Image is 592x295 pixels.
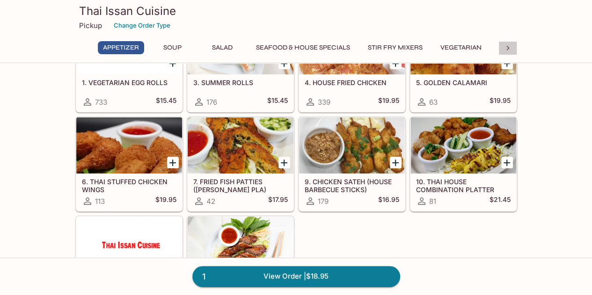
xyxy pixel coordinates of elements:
span: 176 [206,98,217,107]
h5: 5. GOLDEN CALAMARI [416,79,511,86]
a: 3. SUMMER ROLLS176$15.45 [187,18,294,112]
h5: $15.45 [267,96,288,108]
button: Salad [201,41,243,54]
span: 733 [95,98,107,107]
button: Add 4. HOUSE FRIED CHICKEN [390,58,402,69]
h5: $19.95 [490,96,511,108]
div: 12. THAI SAUSAGE [188,216,293,273]
button: Appetizer [98,41,144,54]
h5: 10. THAI HOUSE COMBINATION PLATTER [416,178,511,193]
h5: 4. HOUSE FRIED CHICKEN [305,79,399,86]
span: 339 [318,98,330,107]
h5: 7. FRIED FISH PATTIES ([PERSON_NAME] PLA) [193,178,288,193]
div: 7. FRIED FISH PATTIES (TOD MUN PLA) [188,117,293,173]
a: 10. THAI HOUSE COMBINATION PLATTER81$21.45 [410,117,517,211]
a: 6. THAI STUFFED CHICKEN WINGS113$19.95 [76,117,183,211]
button: Stir Fry Mixers [363,41,428,54]
h5: 6. THAI STUFFED CHICKEN WINGS [82,178,176,193]
button: Add 1. VEGETARIAN EGG ROLLS [167,58,179,69]
div: 5. GOLDEN CALAMARI [410,18,516,74]
h3: Thai Issan Cuisine [79,4,513,18]
span: 179 [318,197,329,206]
a: 1View Order |$18.95 [192,266,400,287]
div: 9. CHICKEN SATEH (HOUSE BARBECUE STICKS) [299,117,405,173]
button: Change Order Type [110,18,175,33]
h5: 9. CHICKEN SATEH (HOUSE BARBECUE STICKS) [305,178,399,193]
button: Seafood & House Specials [251,41,355,54]
span: 81 [429,197,436,206]
div: 11. THAI FRIED SHRIMP ROLL [76,216,182,273]
p: Pickup [79,21,102,30]
button: Vegetarian [435,41,487,54]
h5: $19.95 [155,195,176,207]
button: Add 6. THAI STUFFED CHICKEN WINGS [167,157,179,168]
a: 1. VEGETARIAN EGG ROLLS733$15.45 [76,18,183,112]
div: 6. THAI STUFFED CHICKEN WINGS [76,117,182,173]
div: 10. THAI HOUSE COMBINATION PLATTER [410,117,516,173]
h5: $21.45 [490,195,511,207]
button: Noodles [494,41,536,54]
h5: 3. SUMMER ROLLS [193,79,288,86]
h5: $15.45 [156,96,176,108]
h5: $17.95 [268,195,288,207]
a: 9. CHICKEN SATEH (HOUSE BARBECUE STICKS)179$16.95 [299,117,405,211]
a: 4. HOUSE FRIED CHICKEN339$19.95 [299,18,405,112]
span: 1 [197,270,211,283]
button: Add 9. CHICKEN SATEH (HOUSE BARBECUE STICKS) [390,157,402,168]
button: Add 12. THAI SAUSAGE [278,256,290,267]
span: 113 [95,197,105,206]
h5: 1. VEGETARIAN EGG ROLLS [82,79,176,86]
button: Soup [152,41,194,54]
div: 3. SUMMER ROLLS [188,18,293,74]
button: Add 7. FRIED FISH PATTIES (TOD MUN PLA) [278,157,290,168]
button: Add 10. THAI HOUSE COMBINATION PLATTER [501,157,513,168]
span: 42 [206,197,215,206]
h5: $19.95 [378,96,399,108]
div: 4. HOUSE FRIED CHICKEN [299,18,405,74]
button: Add 11. THAI FRIED SHRIMP ROLL [167,256,179,267]
div: 1. VEGETARIAN EGG ROLLS [76,18,182,74]
button: Add 5. GOLDEN CALAMARI [501,58,513,69]
a: 7. FRIED FISH PATTIES ([PERSON_NAME] PLA)42$17.95 [187,117,294,211]
a: 5. GOLDEN CALAMARI63$19.95 [410,18,517,112]
span: 63 [429,98,438,107]
h5: $16.95 [378,195,399,207]
button: Add 3. SUMMER ROLLS [278,58,290,69]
